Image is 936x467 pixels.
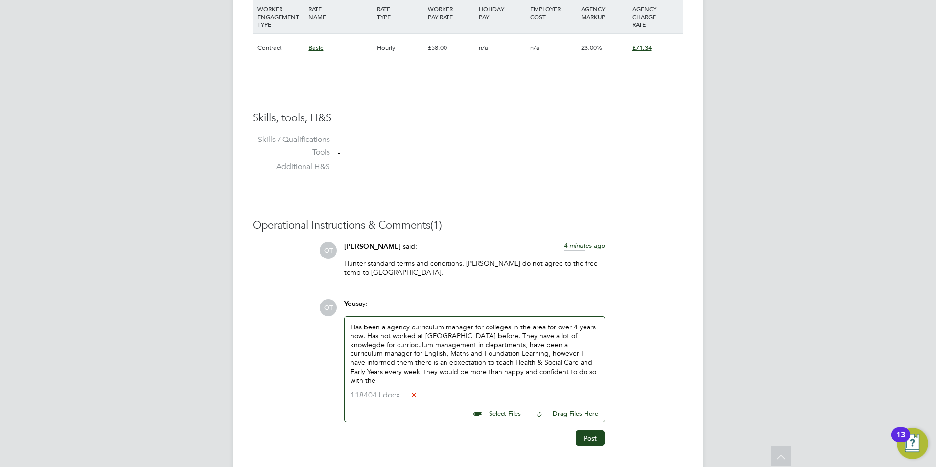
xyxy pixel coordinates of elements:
span: said: [403,242,417,251]
div: Hourly [374,34,425,62]
button: Open Resource Center, 13 new notifications [897,428,928,459]
span: Basic [308,44,323,52]
div: £58.00 [425,34,476,62]
p: Hunter standard terms and conditions. [PERSON_NAME] do not agree to the free temp to [GEOGRAPHIC_... [344,259,605,277]
span: OT [320,299,337,316]
button: Post [576,430,605,446]
div: say: [344,299,605,316]
span: OT [320,242,337,259]
span: - [338,163,340,172]
span: £71.34 [632,44,652,52]
div: 13 [896,435,905,447]
div: - [336,135,683,145]
div: Contract [255,34,306,62]
label: Skills / Qualifications [253,135,330,145]
span: n/a [530,44,539,52]
h3: Operational Instructions & Comments [253,218,683,233]
li: 118404J.docx [351,391,599,400]
span: n/a [479,44,488,52]
div: Has been a agency curriculum manager for colleges in the area for over 4 years now. Has not worke... [351,323,599,385]
h3: Skills, tools, H&S [253,111,683,125]
span: (1) [430,218,442,232]
span: 23.00% [581,44,602,52]
label: Tools [253,147,330,158]
span: You [344,300,356,308]
label: Additional H&S [253,162,330,172]
span: [PERSON_NAME] [344,242,401,251]
span: 4 minutes ago [564,241,605,250]
button: Drag Files Here [529,404,599,424]
span: - [338,148,340,158]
